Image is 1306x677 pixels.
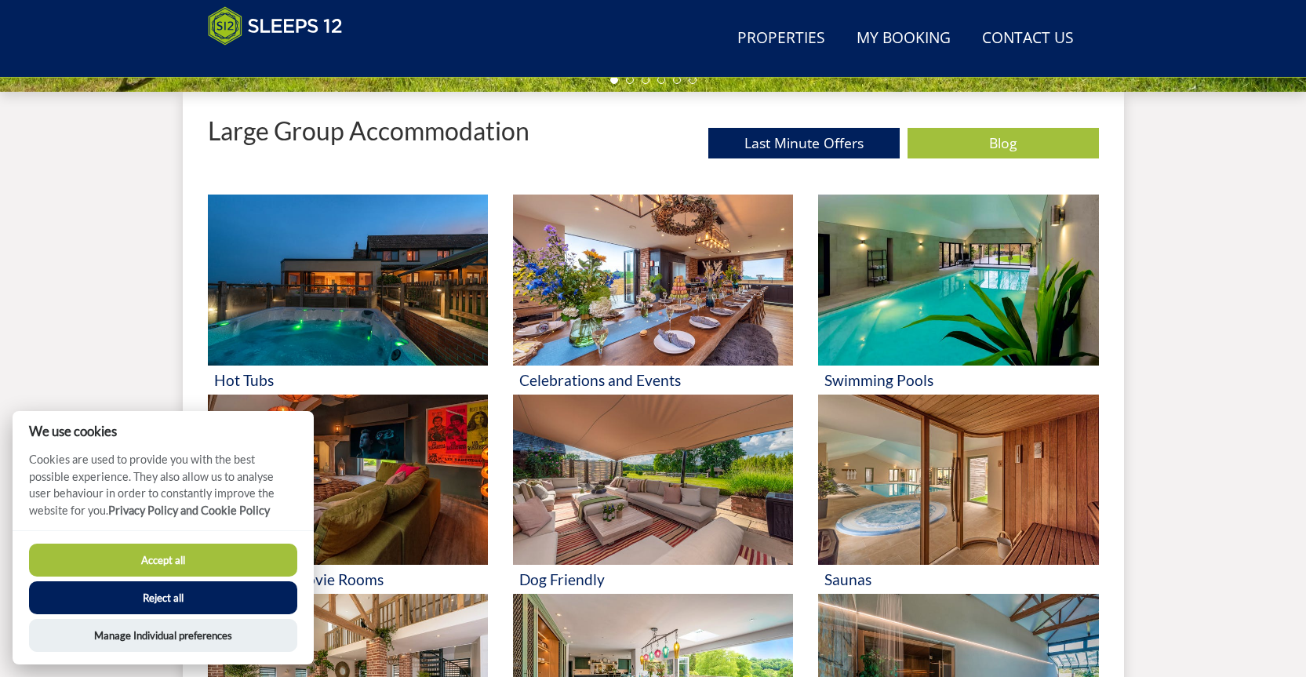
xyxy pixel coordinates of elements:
button: Manage Individual preferences [29,619,297,652]
button: Reject all [29,581,297,614]
img: Sleeps 12 [208,6,343,45]
a: Privacy Policy and Cookie Policy [108,504,270,517]
a: 'Celebrations and Events' - Large Group Accommodation Holiday Ideas Celebrations and Events [513,195,793,395]
p: Large Group Accommodation [208,117,529,144]
a: Last Minute Offers [708,128,900,158]
h3: Saunas [824,571,1092,588]
a: 'Cinemas or Movie Rooms' - Large Group Accommodation Holiday Ideas Cinemas or Movie Rooms [208,395,488,595]
iframe: Customer reviews powered by Trustpilot [200,55,365,68]
img: 'Dog Friendly' - Large Group Accommodation Holiday Ideas [513,395,793,566]
img: 'Swimming Pools' - Large Group Accommodation Holiday Ideas [818,195,1098,366]
img: 'Saunas' - Large Group Accommodation Holiday Ideas [818,395,1098,566]
a: Contact Us [976,21,1080,56]
a: My Booking [850,21,957,56]
a: Blog [908,128,1099,158]
h2: We use cookies [13,424,314,439]
a: Properties [731,21,831,56]
img: 'Cinemas or Movie Rooms' - Large Group Accommodation Holiday Ideas [208,395,488,566]
img: 'Hot Tubs' - Large Group Accommodation Holiday Ideas [208,195,488,366]
a: 'Saunas' - Large Group Accommodation Holiday Ideas Saunas [818,395,1098,595]
a: 'Hot Tubs' - Large Group Accommodation Holiday Ideas Hot Tubs [208,195,488,395]
button: Accept all [29,544,297,577]
img: 'Celebrations and Events' - Large Group Accommodation Holiday Ideas [513,195,793,366]
h3: Cinemas or Movie Rooms [214,571,482,588]
h3: Hot Tubs [214,372,482,388]
p: Cookies are used to provide you with the best possible experience. They also allow us to analyse ... [13,451,314,530]
a: 'Dog Friendly' - Large Group Accommodation Holiday Ideas Dog Friendly [513,395,793,595]
h3: Swimming Pools [824,372,1092,388]
h3: Celebrations and Events [519,372,787,388]
h3: Dog Friendly [519,571,787,588]
a: 'Swimming Pools' - Large Group Accommodation Holiday Ideas Swimming Pools [818,195,1098,395]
